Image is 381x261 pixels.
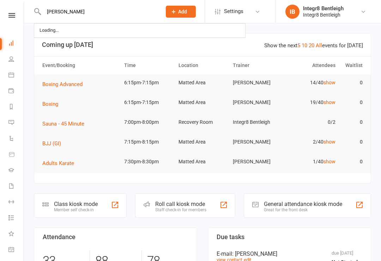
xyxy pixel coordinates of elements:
th: Time [121,56,175,74]
span: Adults Karate [42,160,74,166]
div: Show the next events for [DATE] [264,41,363,50]
th: Attendees [284,56,338,74]
th: Event/Booking [39,56,121,74]
div: Great for the front desk [264,207,342,212]
div: Class kiosk mode [54,201,98,207]
a: Dashboard [8,36,24,52]
div: Integr8 Bentleigh [303,5,344,12]
td: 7:00pm-8:00pm [121,114,175,130]
td: 7:15pm-8:15pm [121,134,175,150]
td: [PERSON_NAME] [230,74,284,91]
th: Waitlist [339,56,366,74]
td: 0 [339,114,366,130]
td: [PERSON_NAME] [230,153,284,170]
a: 20 [309,42,314,49]
input: Search... [42,7,157,17]
a: Product Sales [8,147,24,163]
td: 0 [339,153,366,170]
td: 2/40 [284,134,338,150]
div: IB [285,5,300,19]
a: show [323,80,335,85]
td: 0 [339,74,366,91]
a: show [323,139,335,145]
div: Staff check-in for members [155,207,206,212]
span: Boxing Advanced [42,81,83,87]
button: Boxing [42,100,63,108]
td: Matted Area [175,94,230,111]
span: Sauna - 45 Minute [42,121,84,127]
button: Adults Karate [42,159,79,168]
a: What's New [8,226,24,242]
td: 0 [339,94,366,111]
a: 10 [302,42,307,49]
span: Settings [224,4,243,19]
td: 0/2 [284,114,338,130]
a: 5 [297,42,300,49]
span: Boxing [42,101,58,107]
td: 6:15pm-7:15pm [121,94,175,111]
a: Payments [8,84,24,99]
button: Add [166,6,196,18]
h3: Attendance [43,233,188,241]
h3: Due tasks [217,233,362,241]
td: Recovery Room [175,114,230,130]
th: Trainer [230,56,284,74]
th: Location [175,56,230,74]
button: Sauna - 45 Minute [42,120,89,128]
td: 7:30pm-8:30pm [121,153,175,170]
div: Member self check-in [54,207,98,212]
td: 0 [339,134,366,150]
td: 6:15pm-7:15pm [121,74,175,91]
div: Loading... [37,25,61,36]
a: Reports [8,99,24,115]
td: 14/40 [284,74,338,91]
button: Boxing Advanced [42,80,87,89]
a: General attendance kiosk mode [8,242,24,258]
td: Matted Area [175,153,230,170]
h3: Coming up [DATE] [42,41,363,48]
td: Matted Area [175,74,230,91]
div: Roll call kiosk mode [155,201,206,207]
a: show [323,159,335,164]
span: : [PERSON_NAME] [232,250,277,257]
td: [PERSON_NAME] [230,94,284,111]
td: 1/40 [284,153,338,170]
td: Matted Area [175,134,230,150]
button: BJJ (GI) [42,139,66,148]
a: All [316,42,322,49]
td: 19/40 [284,94,338,111]
div: Integr8 Bentleigh [303,12,344,18]
span: BJJ (GI) [42,140,61,147]
div: E-mail [217,250,362,257]
td: [PERSON_NAME] [230,134,284,150]
a: People [8,52,24,68]
a: show [323,99,335,105]
td: Integr8 Bentleigh [230,114,284,130]
span: Add [178,9,187,14]
a: Calendar [8,68,24,84]
div: General attendance kiosk mode [264,201,342,207]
